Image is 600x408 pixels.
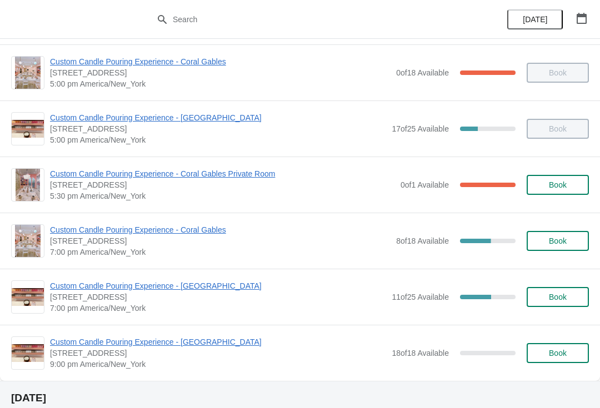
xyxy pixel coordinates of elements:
span: Book [549,349,567,357]
span: [STREET_ADDRESS] [50,291,386,303]
span: [STREET_ADDRESS] [50,347,386,359]
span: [STREET_ADDRESS] [50,67,391,78]
button: Book [527,287,589,307]
span: Custom Candle Pouring Experience - [GEOGRAPHIC_DATA] [50,280,386,291]
input: Search [172,9,450,29]
span: 5:30 pm America/New_York [50,190,395,202]
span: 7:00 pm America/New_York [50,303,386,314]
span: Custom Candle Pouring Experience - [GEOGRAPHIC_DATA] [50,336,386,347]
span: 7:00 pm America/New_York [50,246,391,258]
span: [STREET_ADDRESS] [50,235,391,246]
span: Custom Candle Pouring Experience - Coral Gables [50,56,391,67]
span: 17 of 25 Available [392,124,449,133]
button: Book [527,175,589,195]
span: [STREET_ADDRESS] [50,179,395,190]
span: Custom Candle Pouring Experience - [GEOGRAPHIC_DATA] [50,112,386,123]
h2: [DATE] [11,392,589,404]
img: Custom Candle Pouring Experience - Fort Lauderdale | 914 East Las Olas Boulevard, Fort Lauderdale... [12,288,44,306]
img: Custom Candle Pouring Experience - Coral Gables | 154 Giralda Avenue, Coral Gables, FL, USA | 7:0... [15,225,41,257]
button: Book [527,343,589,363]
span: 5:00 pm America/New_York [50,134,386,145]
span: 5:00 pm America/New_York [50,78,391,89]
span: Book [549,180,567,189]
span: Book [549,236,567,245]
span: 0 of 18 Available [396,68,449,77]
button: Book [527,231,589,251]
span: 9:00 pm America/New_York [50,359,386,370]
span: [STREET_ADDRESS] [50,123,386,134]
img: Custom Candle Pouring Experience - Fort Lauderdale | 914 East Las Olas Boulevard, Fort Lauderdale... [12,120,44,138]
span: 18 of 18 Available [392,349,449,357]
span: Custom Candle Pouring Experience - Coral Gables Private Room [50,168,395,179]
span: 8 of 18 Available [396,236,449,245]
img: Custom Candle Pouring Experience - Coral Gables Private Room | 154 Giralda Avenue, Coral Gables, ... [16,169,40,201]
span: 0 of 1 Available [401,180,449,189]
span: Custom Candle Pouring Experience - Coral Gables [50,224,391,235]
img: Custom Candle Pouring Experience - Coral Gables | 154 Giralda Avenue, Coral Gables, FL, USA | 5:0... [15,57,41,89]
img: Custom Candle Pouring Experience - Fort Lauderdale | 914 East Las Olas Boulevard, Fort Lauderdale... [12,344,44,362]
span: Book [549,293,567,301]
span: 11 of 25 Available [392,293,449,301]
button: [DATE] [507,9,563,29]
span: [DATE] [523,15,547,24]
